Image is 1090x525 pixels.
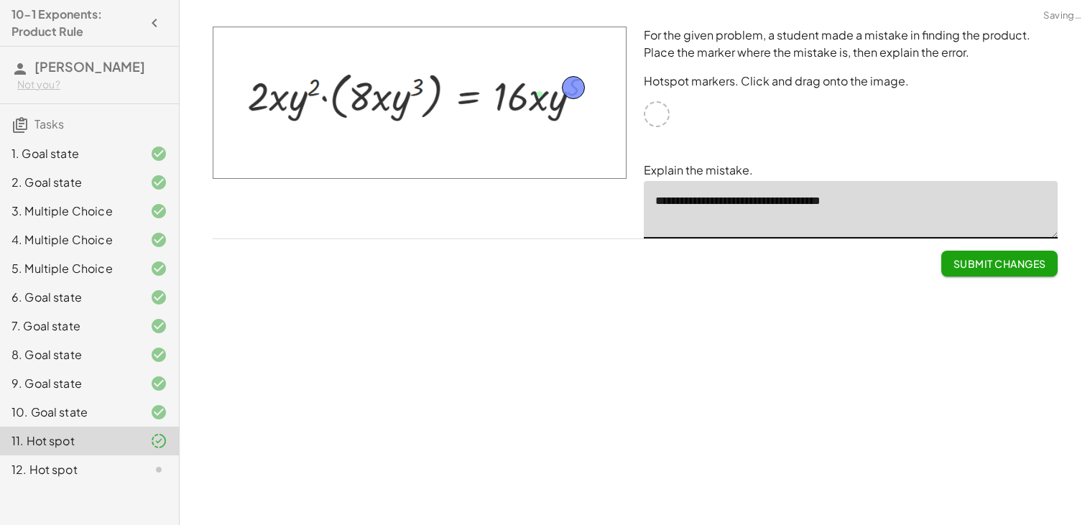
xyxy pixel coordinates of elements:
p: Hotspot markers. Click and drag onto the image. [644,73,1058,90]
i: Task finished and correct. [150,174,167,191]
div: 9. Goal state [11,375,127,392]
span: Saving… [1043,9,1081,23]
img: b42f739e0bd79d23067a90d0ea4ccfd2288159baac1bcee117f9be6b6edde5c4.png [213,27,627,179]
div: 3. Multiple Choice [11,203,127,220]
p: For the given problem, a student made a mistake in finding the product. Place the marker where th... [644,27,1058,61]
span: Tasks [34,116,64,131]
i: Task finished and correct. [150,231,167,248]
button: Submit Changes [941,251,1057,277]
h4: 10-1 Exponents: Product Rule [11,6,142,40]
i: Task finished and correct. [150,375,167,392]
div: 5. Multiple Choice [11,260,127,277]
div: 6. Goal state [11,289,127,306]
span: [PERSON_NAME] [34,58,145,75]
i: Task finished and correct. [150,346,167,363]
span: Submit Changes [953,257,1045,270]
i: Task not started. [150,461,167,478]
div: 1. Goal state [11,145,127,162]
i: Task finished and part of it marked as correct. [150,432,167,450]
div: 7. Goal state [11,317,127,335]
div: 12. Hot spot [11,461,127,478]
div: 11. Hot spot [11,432,127,450]
i: Task finished and correct. [150,203,167,220]
i: Task finished and correct. [150,317,167,335]
i: Task finished and correct. [150,145,167,162]
div: 10. Goal state [11,404,127,421]
div: 4. Multiple Choice [11,231,127,248]
div: 2. Goal state [11,174,127,191]
div: 8. Goal state [11,346,127,363]
i: Task finished and correct. [150,289,167,306]
i: Task finished and correct. [150,404,167,421]
i: Task finished and correct. [150,260,167,277]
div: Not you? [17,78,167,92]
p: Explain the mistake. [644,162,1058,179]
